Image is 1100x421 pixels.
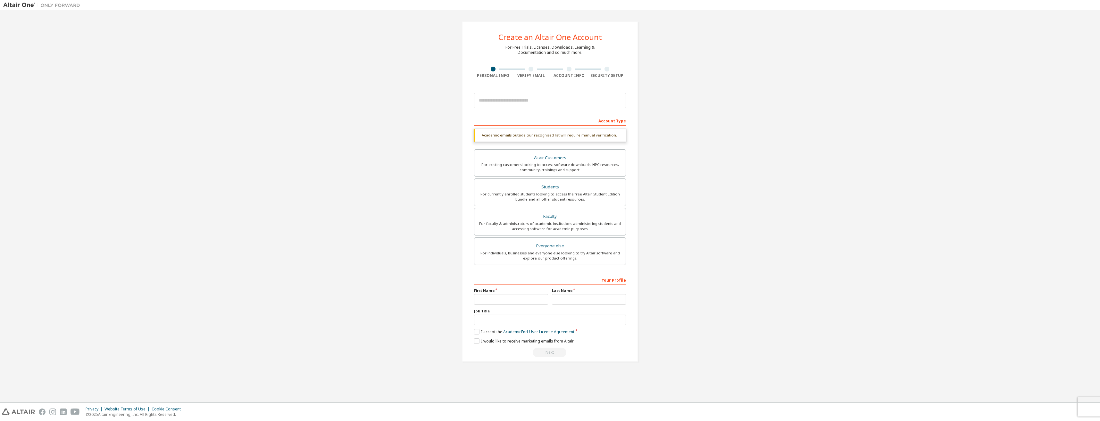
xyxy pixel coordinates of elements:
[478,221,622,231] div: For faculty & administrators of academic institutions administering students and accessing softwa...
[505,45,595,55] div: For Free Trials, Licenses, Downloads, Learning & Documentation and so much more.
[474,329,574,334] label: I accept the
[588,73,626,78] div: Security Setup
[474,338,574,344] label: I would like to receive marketing emails from Altair
[552,288,626,293] label: Last Name
[478,192,622,202] div: For currently enrolled students looking to access the free Altair Student Edition bundle and all ...
[474,309,626,314] label: Job Title
[86,407,104,412] div: Privacy
[478,251,622,261] div: For individuals, businesses and everyone else looking to try Altair software and explore our prod...
[474,129,626,142] div: Academic emails outside our recognised list will require manual verification.
[60,409,67,415] img: linkedin.svg
[39,409,46,415] img: facebook.svg
[478,212,622,221] div: Faculty
[498,33,602,41] div: Create an Altair One Account
[512,73,550,78] div: Verify Email
[478,242,622,251] div: Everyone else
[104,407,152,412] div: Website Terms of Use
[71,409,80,415] img: youtube.svg
[474,115,626,126] div: Account Type
[474,275,626,285] div: Your Profile
[478,162,622,172] div: For existing customers looking to access software downloads, HPC resources, community, trainings ...
[86,412,185,417] p: © 2025 Altair Engineering, Inc. All Rights Reserved.
[550,73,588,78] div: Account Info
[503,329,574,334] a: Academic End-User License Agreement
[49,409,56,415] img: instagram.svg
[2,409,35,415] img: altair_logo.svg
[478,153,622,162] div: Altair Customers
[474,73,512,78] div: Personal Info
[474,348,626,357] div: Read and acccept EULA to continue
[3,2,83,8] img: Altair One
[478,183,622,192] div: Students
[474,288,548,293] label: First Name
[152,407,185,412] div: Cookie Consent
